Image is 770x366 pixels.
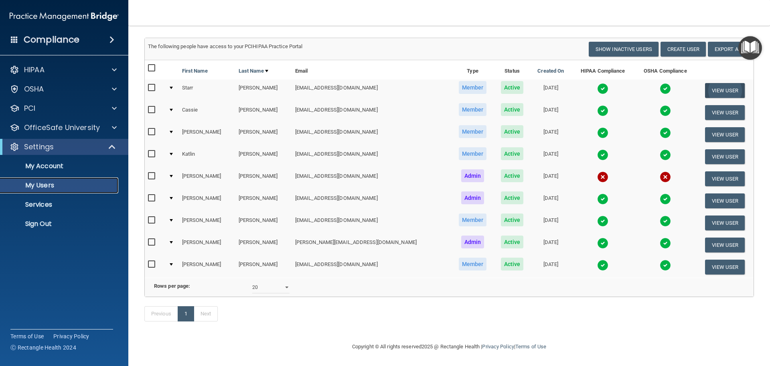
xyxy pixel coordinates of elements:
[10,8,119,24] img: PMB logo
[24,65,45,75] p: HIPAA
[292,60,451,79] th: Email
[660,260,671,271] img: tick.e7d51cea.svg
[501,169,524,182] span: Active
[5,201,115,209] p: Services
[235,190,292,212] td: [PERSON_NAME]
[530,124,571,146] td: [DATE]
[597,238,608,249] img: tick.e7d51cea.svg
[501,191,524,204] span: Active
[10,123,117,132] a: OfficeSafe University
[179,234,235,256] td: [PERSON_NAME]
[660,83,671,94] img: tick.e7d51cea.svg
[705,260,745,274] button: View User
[705,127,745,142] button: View User
[530,234,571,256] td: [DATE]
[660,171,671,183] img: cross.ca9f0e7f.svg
[705,171,745,186] button: View User
[571,60,634,79] th: HIPAA Compliance
[597,171,608,183] img: cross.ca9f0e7f.svg
[530,102,571,124] td: [DATE]
[235,124,292,146] td: [PERSON_NAME]
[597,193,608,205] img: tick.e7d51cea.svg
[292,212,451,234] td: [EMAIL_ADDRESS][DOMAIN_NAME]
[537,66,564,76] a: Created On
[461,236,484,248] span: Admin
[705,193,745,208] button: View User
[501,258,524,270] span: Active
[589,42,659,57] button: Show Inactive Users
[235,256,292,278] td: [PERSON_NAME]
[501,213,524,226] span: Active
[10,84,117,94] a: OSHA
[24,84,44,94] p: OSHA
[178,306,194,321] a: 1
[660,216,671,227] img: tick.e7d51cea.svg
[705,149,745,164] button: View User
[461,169,484,182] span: Admin
[5,181,115,189] p: My Users
[292,234,451,256] td: [PERSON_NAME][EMAIL_ADDRESS][DOMAIN_NAME]
[708,42,750,57] a: Export All
[705,238,745,252] button: View User
[235,212,292,234] td: [PERSON_NAME]
[5,162,115,170] p: My Account
[501,103,524,116] span: Active
[10,104,117,113] a: PCI
[451,60,494,79] th: Type
[154,283,190,289] b: Rows per page:
[292,146,451,168] td: [EMAIL_ADDRESS][DOMAIN_NAME]
[5,220,115,228] p: Sign Out
[459,81,487,94] span: Member
[459,213,487,226] span: Member
[705,216,745,230] button: View User
[292,102,451,124] td: [EMAIL_ADDRESS][DOMAIN_NAME]
[24,123,100,132] p: OfficeSafe University
[179,146,235,168] td: Katlin
[239,66,268,76] a: Last Name
[501,236,524,248] span: Active
[482,344,514,350] a: Privacy Policy
[459,125,487,138] span: Member
[597,260,608,271] img: tick.e7d51cea.svg
[292,168,451,190] td: [EMAIL_ADDRESS][DOMAIN_NAME]
[515,344,546,350] a: Terms of Use
[494,60,530,79] th: Status
[461,191,484,204] span: Admin
[10,65,117,75] a: HIPAA
[194,306,218,321] a: Next
[292,256,451,278] td: [EMAIL_ADDRESS][DOMAIN_NAME]
[292,124,451,146] td: [EMAIL_ADDRESS][DOMAIN_NAME]
[530,79,571,102] td: [DATE]
[501,147,524,160] span: Active
[179,79,235,102] td: Starr
[235,146,292,168] td: [PERSON_NAME]
[597,105,608,116] img: tick.e7d51cea.svg
[179,102,235,124] td: Cassie
[597,83,608,94] img: tick.e7d51cea.svg
[501,125,524,138] span: Active
[660,238,671,249] img: tick.e7d51cea.svg
[179,124,235,146] td: [PERSON_NAME]
[661,42,706,57] button: Create User
[10,344,76,352] span: Ⓒ Rectangle Health 2024
[597,216,608,227] img: tick.e7d51cea.svg
[179,212,235,234] td: [PERSON_NAME]
[179,190,235,212] td: [PERSON_NAME]
[530,190,571,212] td: [DATE]
[530,212,571,234] td: [DATE]
[10,142,116,152] a: Settings
[235,79,292,102] td: [PERSON_NAME]
[235,168,292,190] td: [PERSON_NAME]
[235,102,292,124] td: [PERSON_NAME]
[459,103,487,116] span: Member
[705,105,745,120] button: View User
[660,105,671,116] img: tick.e7d51cea.svg
[179,256,235,278] td: [PERSON_NAME]
[24,34,79,45] h4: Compliance
[501,81,524,94] span: Active
[634,60,696,79] th: OSHA Compliance
[303,334,596,360] div: Copyright © All rights reserved 2025 @ Rectangle Health | |
[459,258,487,270] span: Member
[459,147,487,160] span: Member
[179,168,235,190] td: [PERSON_NAME]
